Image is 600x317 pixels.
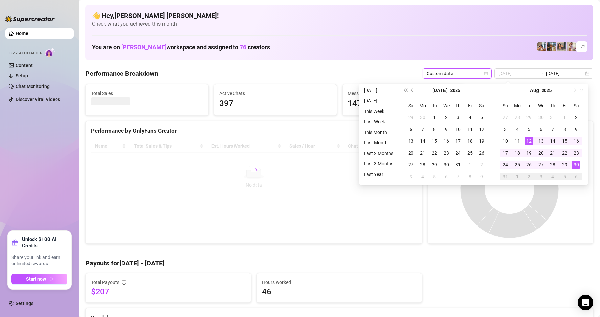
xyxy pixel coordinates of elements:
th: Su [405,100,417,112]
div: 2 [478,161,486,169]
div: 7 [549,125,557,133]
button: Choose a year [542,84,552,97]
td: 2025-08-10 [500,135,511,147]
td: 2025-08-03 [405,171,417,182]
div: 15 [431,137,438,145]
td: 2025-08-16 [570,135,582,147]
a: Settings [16,301,33,306]
div: 27 [537,161,545,169]
div: 20 [537,149,545,157]
div: 29 [561,161,568,169]
td: 2025-08-05 [523,123,535,135]
button: Choose a month [432,84,447,97]
div: 30 [419,114,427,121]
div: 1 [561,114,568,121]
td: 2025-08-27 [535,159,547,171]
td: 2025-07-07 [417,123,429,135]
div: 11 [466,125,474,133]
a: Content [16,63,33,68]
th: Th [547,100,559,112]
td: 2025-07-28 [417,159,429,171]
div: 2 [572,114,580,121]
th: Sa [476,100,488,112]
img: ildgaf (@ildgaff) [537,42,546,51]
div: 2 [525,173,533,180]
td: 2025-08-08 [464,171,476,182]
td: 2025-08-18 [511,147,523,159]
td: 2025-07-11 [464,123,476,135]
span: 46 [262,286,417,297]
div: 9 [442,125,450,133]
td: 2025-07-04 [464,112,476,123]
img: Esmeralda (@esme_duhhh) [557,42,566,51]
td: 2025-08-21 [547,147,559,159]
div: 5 [525,125,533,133]
div: 3 [407,173,415,180]
div: 26 [525,161,533,169]
th: Fr [559,100,570,112]
td: 2025-08-30 [570,159,582,171]
th: Mo [511,100,523,112]
h4: Payouts for [DATE] - [DATE] [85,259,593,268]
td: 2025-07-03 [452,112,464,123]
li: This Week [361,107,396,115]
div: 29 [525,114,533,121]
a: Chat Monitoring [16,84,50,89]
th: Mo [417,100,429,112]
div: 24 [501,161,509,169]
div: 6 [407,125,415,133]
td: 2025-07-15 [429,135,440,147]
span: arrow-right [49,277,53,281]
td: 2025-09-04 [547,171,559,182]
div: 20 [407,149,415,157]
div: 18 [466,137,474,145]
div: 25 [466,149,474,157]
td: 2025-08-02 [476,159,488,171]
td: 2025-07-21 [417,147,429,159]
li: Last Year [361,170,396,178]
span: swap-right [538,71,544,76]
div: 14 [549,137,557,145]
button: Choose a month [530,84,539,97]
span: + 72 [578,43,586,50]
div: 22 [561,149,568,157]
div: 6 [442,173,450,180]
span: Active Chats [219,90,331,97]
div: 30 [537,114,545,121]
div: 17 [501,149,509,157]
div: 9 [572,125,580,133]
div: 4 [549,173,557,180]
td: 2025-08-09 [476,171,488,182]
td: 2025-06-29 [405,112,417,123]
td: 2025-07-31 [452,159,464,171]
div: 29 [431,161,438,169]
td: 2025-06-30 [417,112,429,123]
td: 2025-08-02 [570,112,582,123]
img: Mia (@sexcmia) [567,42,576,51]
div: 24 [454,149,462,157]
li: Last 2 Months [361,149,396,157]
td: 2025-08-01 [559,112,570,123]
li: Last Month [361,139,396,147]
div: 7 [419,125,427,133]
td: 2025-07-16 [440,135,452,147]
a: Setup [16,73,28,78]
th: Tu [429,100,440,112]
div: 8 [561,125,568,133]
span: to [538,71,544,76]
td: 2025-09-02 [523,171,535,182]
li: [DATE] [361,86,396,94]
div: 25 [513,161,521,169]
div: 12 [478,125,486,133]
td: 2025-08-28 [547,159,559,171]
button: Previous month (PageUp) [409,84,416,97]
td: 2025-07-17 [452,135,464,147]
td: 2025-09-01 [511,171,523,182]
div: 26 [478,149,486,157]
td: 2025-08-01 [464,159,476,171]
div: 29 [407,114,415,121]
button: Choose a year [450,84,460,97]
div: 17 [454,137,462,145]
div: 28 [419,161,427,169]
td: 2025-07-28 [511,112,523,123]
